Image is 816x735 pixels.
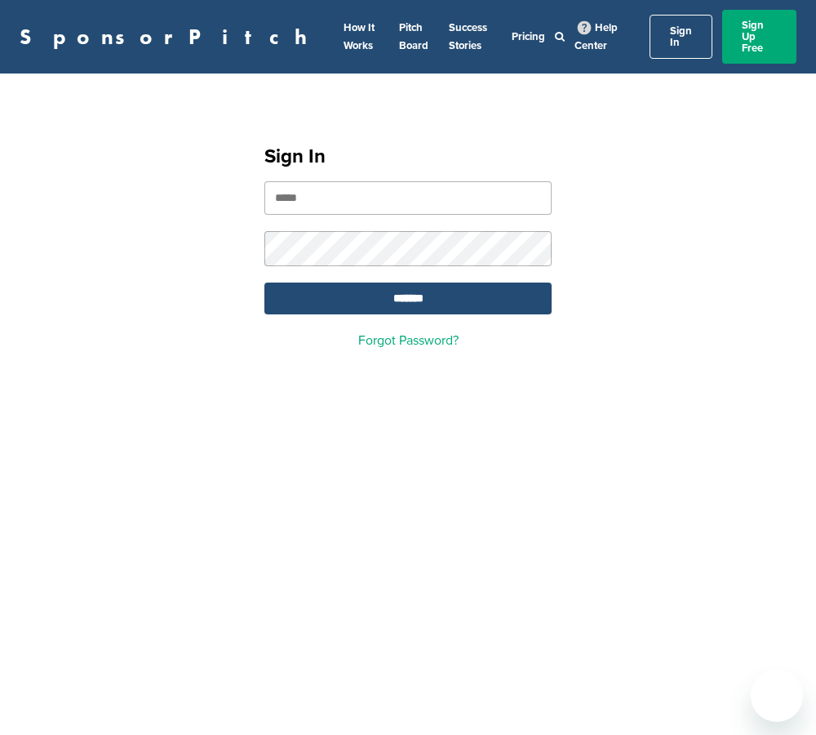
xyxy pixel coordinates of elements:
a: Success Stories [449,21,487,52]
iframe: Button to launch messaging window [751,670,803,722]
a: Sign In [650,15,712,59]
a: Help Center [574,18,618,56]
a: Pitch Board [399,21,428,52]
a: Forgot Password? [358,332,459,349]
a: How It Works [344,21,375,52]
a: SponsorPitch [20,26,317,47]
h1: Sign In [264,142,552,171]
a: Sign Up Free [722,10,796,64]
a: Pricing [512,30,545,43]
